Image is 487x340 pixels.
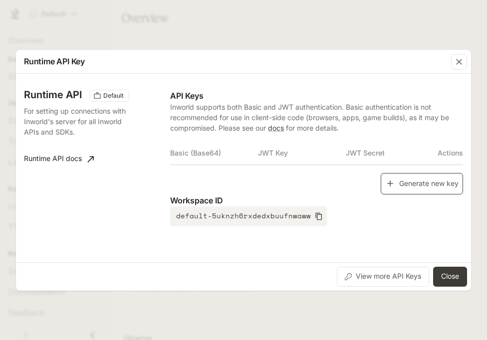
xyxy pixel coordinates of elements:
p: Workspace ID [170,194,463,206]
span: Default [99,91,128,100]
h3: Runtime API [24,90,82,100]
p: Runtime API Key [24,55,85,67]
p: API Keys [170,90,463,102]
th: JWT Key [258,141,346,165]
button: default-5uknzh6rxdedxbuufnwaww [170,206,327,226]
th: Basic (Base64) [170,141,258,165]
a: docs [268,124,284,132]
button: View more API Keys [337,267,429,287]
button: Generate new key [381,173,463,194]
div: These keys will apply to your current workspace only [90,90,129,102]
p: For setting up connections with Inworld's server for all Inworld APIs and SDKs. [24,106,128,137]
th: Actions [434,141,463,165]
a: Runtime API docs [20,149,98,169]
button: Close [433,267,467,287]
p: Inworld supports both Basic and JWT authentication. Basic authentication is not recommended for u... [170,102,463,133]
th: JWT Secret [346,141,434,165]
